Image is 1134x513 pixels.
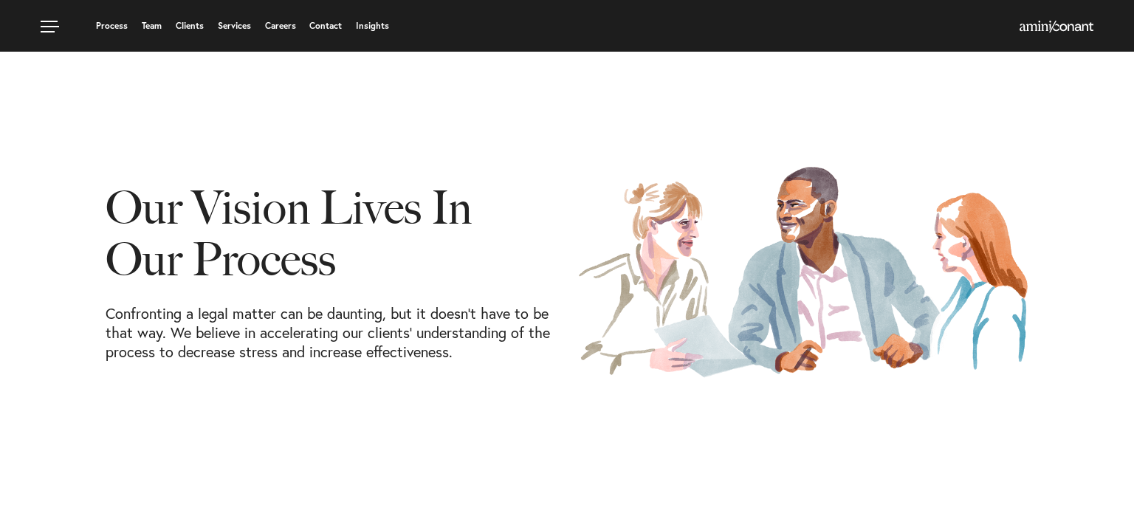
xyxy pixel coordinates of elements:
img: Our Process [578,165,1028,379]
a: Home [1020,21,1093,33]
a: Insights [356,21,389,30]
a: Contact [309,21,342,30]
a: Team [142,21,162,30]
a: Careers [265,21,296,30]
p: Confronting a legal matter can be daunting, but it doesn’t have to be that way. We believe in acc... [106,304,556,362]
a: Services [218,21,251,30]
img: Amini & Conant [1020,21,1093,32]
a: Process [96,21,128,30]
h1: Our Vision Lives In Our Process [106,182,556,304]
a: Clients [176,21,204,30]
